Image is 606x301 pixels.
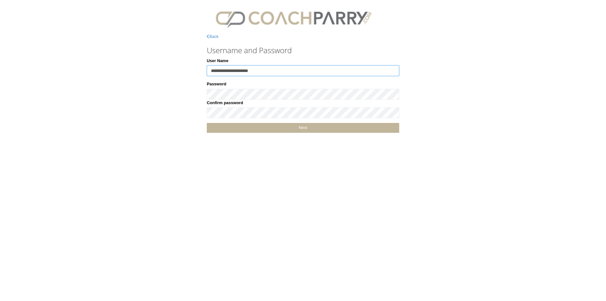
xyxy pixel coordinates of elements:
[207,123,399,133] a: Next
[207,100,243,106] label: Confirm password
[207,58,228,64] label: User Name
[207,81,226,87] label: Password
[207,6,380,30] img: CPlogo.png
[207,34,219,39] a: Back
[207,46,399,54] h3: Username and Password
